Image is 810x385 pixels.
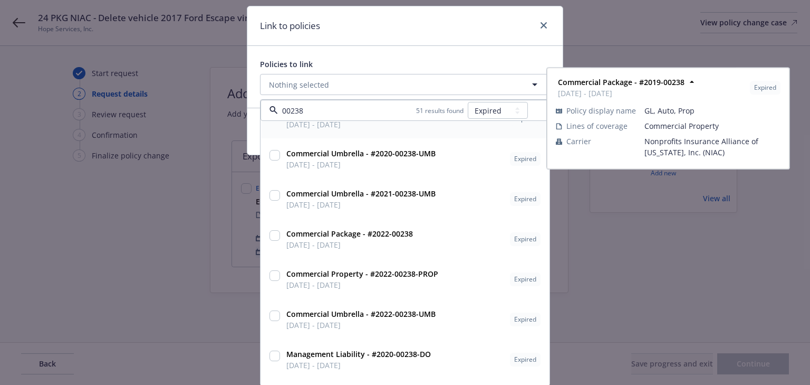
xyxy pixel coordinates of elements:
strong: Commercial Umbrella - #2021-00238-UMB [286,189,436,199]
strong: Commercial Package - #2022-00238 [286,229,413,239]
span: Expired [514,315,536,324]
span: Expired [514,275,536,284]
strong: Commercial Umbrella - #2022-00238-UMB [286,309,436,319]
input: Filter by keyword [278,105,416,116]
span: [DATE] - [DATE] [558,88,684,99]
span: 51 results found [416,106,464,115]
span: [DATE] - [DATE] [286,320,436,331]
span: [DATE] - [DATE] [286,119,413,130]
strong: Commercial Package - #2019-00238 [558,77,684,87]
span: Commercial Property [644,120,780,132]
span: [DATE] - [DATE] [286,279,438,290]
span: [DATE] - [DATE] [286,199,436,210]
span: Expired [514,234,536,244]
span: Expired [514,194,536,204]
span: Nonprofits Insurance Alliance of [US_STATE], Inc. (NIAC) [644,136,780,158]
span: Policy display name [566,105,636,116]
strong: Commercial Property - #2022-00238-PROP [286,269,438,279]
strong: Commercial Umbrella - #2020-00238-UMB [286,148,436,158]
a: close [537,19,550,32]
h1: Link to policies [260,19,320,33]
span: [DATE] - [DATE] [286,159,436,170]
span: GL, Auto, Prop [644,105,780,116]
strong: Management Liability - #2020-00238-DO [286,349,431,359]
span: Expired [514,154,536,164]
span: Policies to link [260,59,313,69]
span: [DATE] - [DATE] [286,239,413,250]
span: Carrier [566,136,591,147]
span: Lines of coverage [566,120,628,132]
span: Nothing selected [269,79,329,90]
span: [DATE] - [DATE] [286,360,431,371]
span: Expired [514,355,536,364]
button: Nothing selected [260,74,550,95]
span: Expired [754,83,776,92]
